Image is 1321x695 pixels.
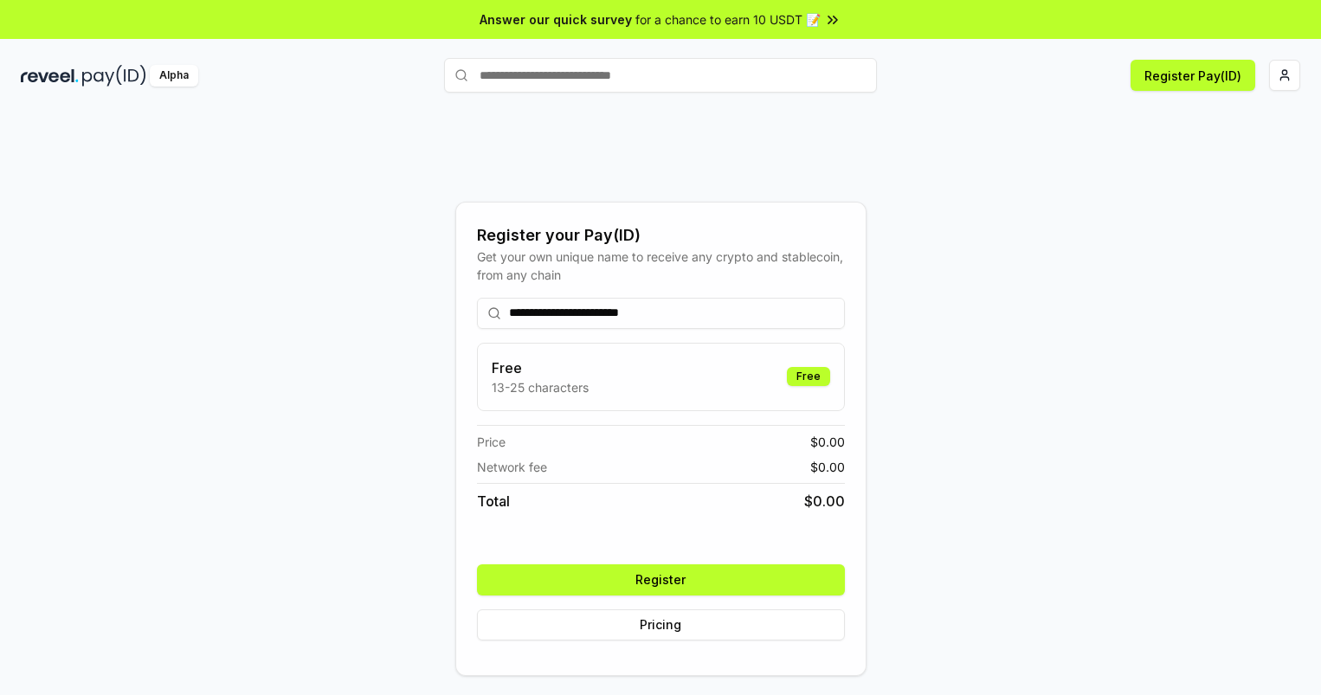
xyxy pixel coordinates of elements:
[21,65,79,87] img: reveel_dark
[492,378,589,396] p: 13-25 characters
[480,10,632,29] span: Answer our quick survey
[150,65,198,87] div: Alpha
[477,248,845,284] div: Get your own unique name to receive any crypto and stablecoin, from any chain
[1131,60,1255,91] button: Register Pay(ID)
[477,491,510,512] span: Total
[477,609,845,640] button: Pricing
[804,491,845,512] span: $ 0.00
[810,458,845,476] span: $ 0.00
[477,564,845,595] button: Register
[635,10,821,29] span: for a chance to earn 10 USDT 📝
[810,433,845,451] span: $ 0.00
[477,433,506,451] span: Price
[477,223,845,248] div: Register your Pay(ID)
[477,458,547,476] span: Network fee
[787,367,830,386] div: Free
[82,65,146,87] img: pay_id
[492,357,589,378] h3: Free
